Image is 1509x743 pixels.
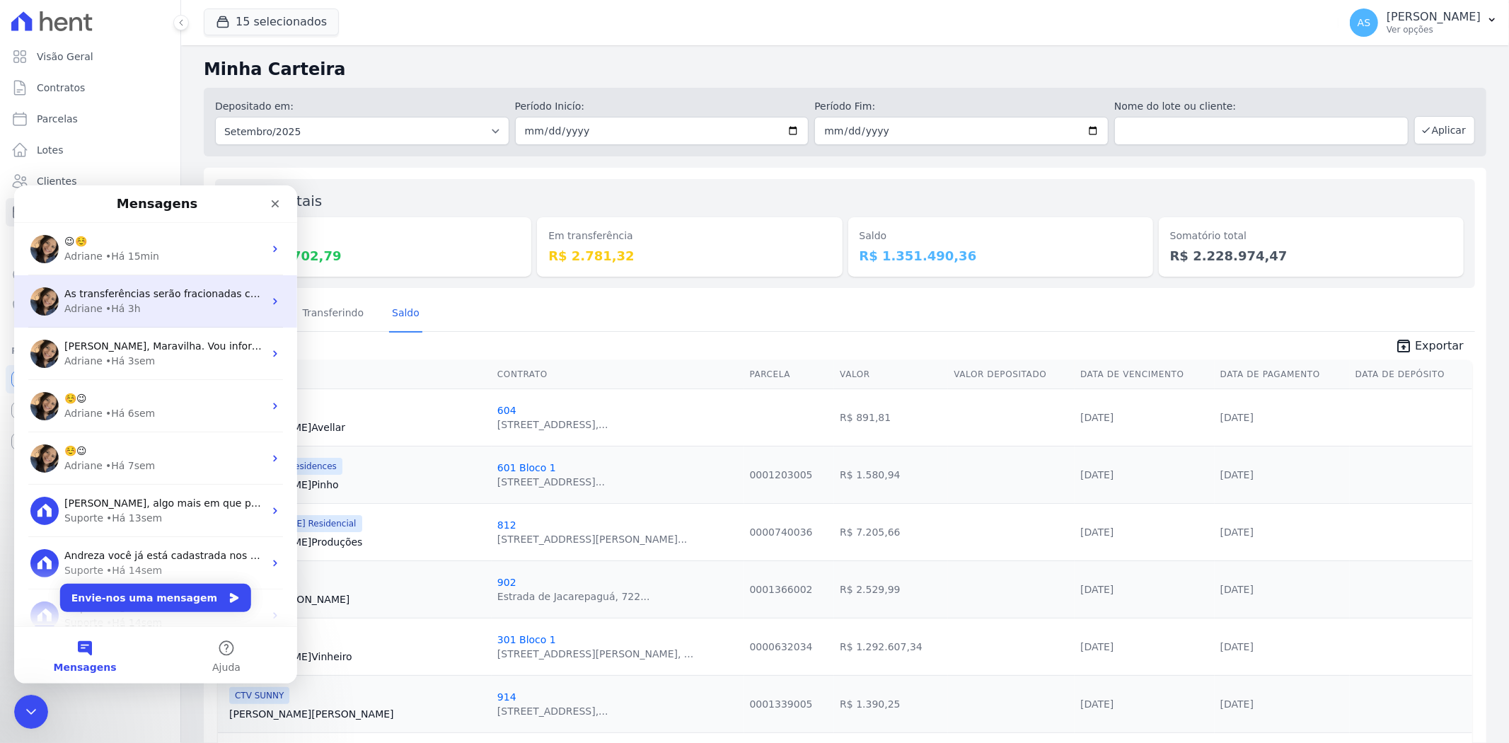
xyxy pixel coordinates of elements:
[50,155,463,166] span: [PERSON_NAME], Maravilha. Vou informar o time responsável para dar andamento.
[6,74,175,102] a: Contratos
[948,360,1075,389] th: Valor Depositado
[229,592,486,606] a: Fabricio[PERSON_NAME]
[1414,116,1475,144] button: Aplicar
[6,198,175,226] a: Minha Carteira
[50,103,1349,114] span: As transferências serão fracionadas conforme informado. Hoje, 11/09 foi enviado R$600.000,00 e am...
[1220,584,1254,595] a: [DATE]
[6,365,175,393] a: Recebíveis
[91,221,141,236] div: • Há 6sem
[1170,229,1452,243] dt: Somatório total
[1170,246,1452,265] dd: R$ 2.228.974,47
[215,100,294,112] label: Depositado em:
[497,704,608,718] div: [STREET_ADDRESS],...
[50,312,299,323] span: [PERSON_NAME], algo mais em que posso ajudar?
[515,99,809,114] label: Período Inicío:
[834,388,948,446] td: R$ 891,81
[11,342,169,359] div: Plataformas
[229,420,486,434] a: [PERSON_NAME]Avellar
[6,167,175,195] a: Clientes
[91,273,141,288] div: • Há 7sem
[1080,641,1114,652] a: [DATE]
[860,246,1142,265] dd: R$ 1.351.490,36
[229,650,486,664] a: [PERSON_NAME]Vinheiro
[238,229,520,243] dt: Depositado
[1350,360,1472,389] th: Data de Depósito
[834,618,948,675] td: R$ 1.292.607,34
[834,446,948,503] td: R$ 1.580,94
[229,687,289,704] span: CTV SUNNY
[1220,469,1254,480] a: [DATE]
[497,519,516,531] a: 812
[50,116,88,131] div: Adriane
[6,229,175,258] a: Transferências
[50,168,88,183] div: Adriane
[834,503,948,560] td: R$ 7.205,66
[91,116,127,131] div: • Há 3h
[1339,3,1509,42] button: AS [PERSON_NAME] Ver opções
[37,143,64,157] span: Lotes
[6,42,175,71] a: Visão Geral
[834,675,948,732] td: R$ 1.390,25
[300,296,367,333] a: Transferindo
[1080,469,1114,480] a: [DATE]
[1220,412,1254,423] a: [DATE]
[6,396,175,425] a: Conta Hent
[1080,584,1114,595] a: [DATE]
[50,364,540,376] span: Andreza você já está cadastrada nos empreendimentos Star Residencial Exclusivo - Ghia e Sunny. ​
[91,168,141,183] div: • Há 3sem
[50,260,73,271] span: ☺️😉
[1220,526,1254,538] a: [DATE]
[750,641,813,652] a: 0000632034
[16,259,45,287] img: Profile image for Adriane
[497,417,608,432] div: [STREET_ADDRESS],...
[389,296,422,333] a: Saldo
[50,326,89,340] div: Suporte
[860,229,1142,243] dt: Saldo
[834,360,948,389] th: Valor
[1080,526,1114,538] a: [DATE]
[497,647,693,661] div: [STREET_ADDRESS][PERSON_NAME], ...
[14,695,48,729] iframe: Intercom live chat
[1220,698,1254,710] a: [DATE]
[1075,360,1215,389] th: Data de Vencimento
[238,246,520,265] dd: R$ 874.702,79
[1387,24,1481,35] p: Ver opções
[37,112,78,126] span: Parcelas
[497,532,687,546] div: [STREET_ADDRESS][PERSON_NAME]...
[548,229,831,243] dt: Em transferência
[16,311,45,340] img: Profile image for Suporte
[229,707,486,721] a: [PERSON_NAME][PERSON_NAME]
[834,560,948,618] td: R$ 2.529,99
[204,57,1486,82] h2: Minha Carteira
[492,360,744,389] th: Contrato
[744,360,835,389] th: Parcela
[92,378,148,393] div: • Há 14sem
[6,136,175,164] a: Lotes
[497,475,605,489] div: [STREET_ADDRESS]...
[16,416,45,444] img: Profile image for Suporte
[37,50,93,64] span: Visão Geral
[198,477,226,487] span: Ajuda
[229,478,486,492] a: [PERSON_NAME]Pinho
[497,462,556,473] a: 601 Bloco 1
[50,221,88,236] div: Adriane
[50,273,88,288] div: Adriane
[204,8,339,35] button: 15 selecionados
[750,584,813,595] a: 0001366002
[1387,10,1481,24] p: [PERSON_NAME]
[6,292,175,320] a: Negativação
[750,469,813,480] a: 0001203005
[497,634,556,645] a: 301 Bloco 1
[40,477,103,487] span: Mensagens
[750,698,813,710] a: 0001339005
[92,326,148,340] div: • Há 13sem
[814,99,1109,114] label: Período Fim:
[1080,412,1114,423] a: [DATE]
